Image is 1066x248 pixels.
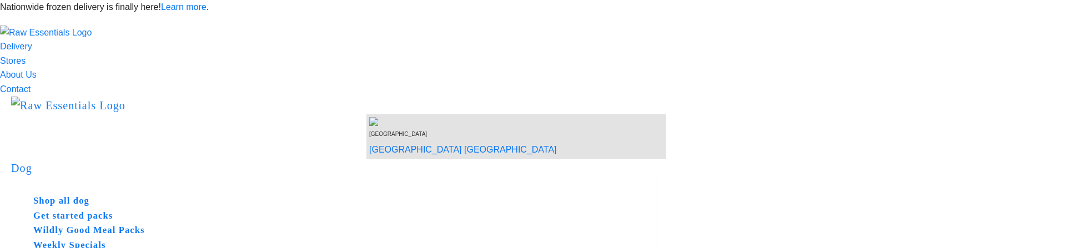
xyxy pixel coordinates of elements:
h5: Shop all dog [33,194,639,209]
a: Wildly Good Meal Packs [20,223,639,238]
img: van-moving.png [369,117,380,126]
a: Learn more [161,2,207,12]
a: Dog [11,162,32,174]
img: Raw Essentials Logo [11,97,125,114]
a: Shop all dog [20,194,639,209]
a: [GEOGRAPHIC_DATA] [369,145,462,154]
h5: Wildly Good Meal Packs [33,223,639,238]
a: Get started packs [20,209,639,224]
h5: Get started packs [33,209,639,224]
a: [GEOGRAPHIC_DATA] [464,145,557,154]
span: [GEOGRAPHIC_DATA] [369,131,427,137]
